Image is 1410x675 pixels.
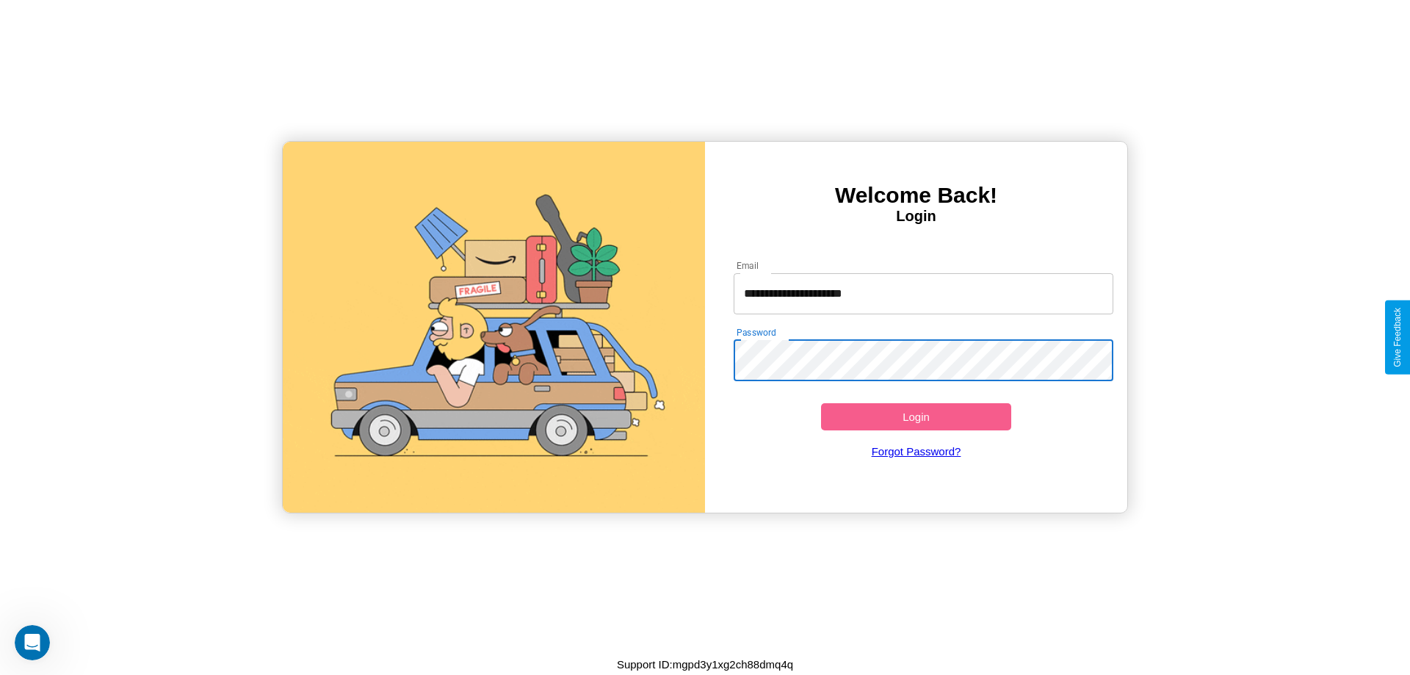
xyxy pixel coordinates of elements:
label: Password [737,326,775,339]
button: Login [821,403,1011,430]
div: Give Feedback [1392,308,1403,367]
h4: Login [705,208,1127,225]
label: Email [737,259,759,272]
iframe: Intercom live chat [15,625,50,660]
h3: Welcome Back! [705,183,1127,208]
img: gif [283,142,705,513]
a: Forgot Password? [726,430,1107,472]
p: Support ID: mgpd3y1xg2ch88dmq4q [617,654,793,674]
